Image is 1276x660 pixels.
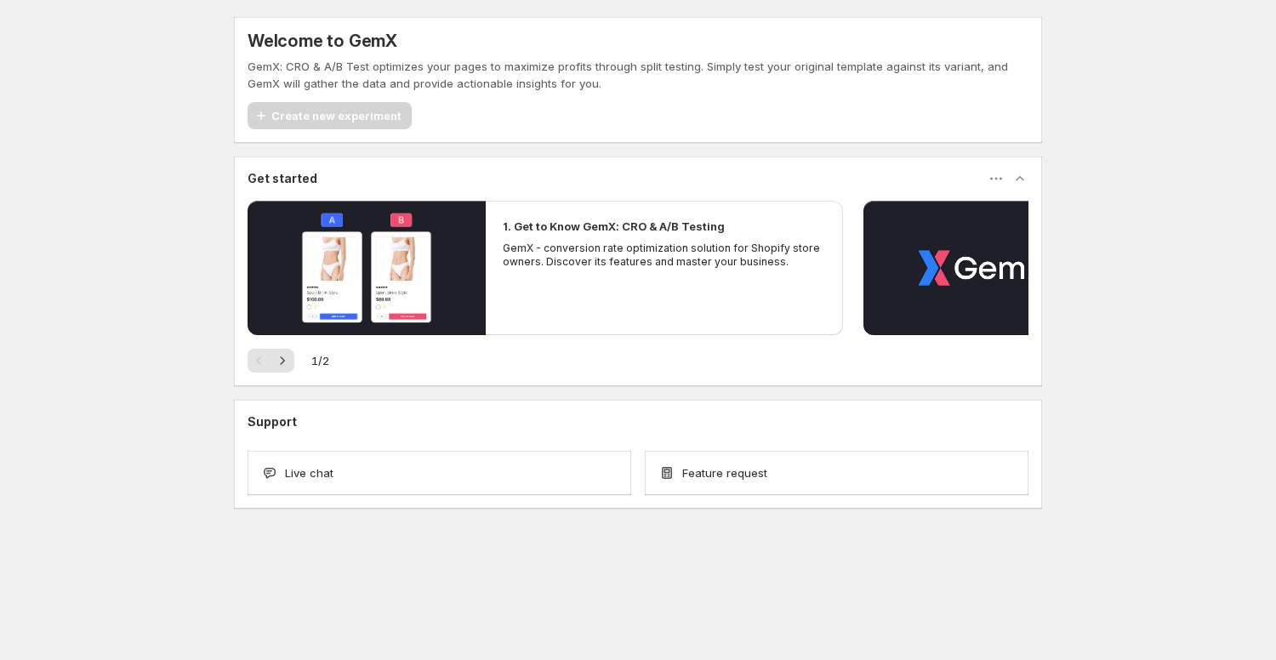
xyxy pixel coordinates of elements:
p: GemX: CRO & A/B Test optimizes your pages to maximize profits through split testing. Simply test ... [248,58,1028,92]
h3: Support [248,413,297,430]
span: Feature request [682,464,767,481]
h5: Welcome to GemX [248,31,397,51]
span: 1 / 2 [311,352,329,369]
p: GemX - conversion rate optimization solution for Shopify store owners. Discover its features and ... [503,242,826,269]
h2: 1. Get to Know GemX: CRO & A/B Testing [503,218,725,235]
span: Live chat [285,464,333,481]
h3: Get started [248,170,317,187]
